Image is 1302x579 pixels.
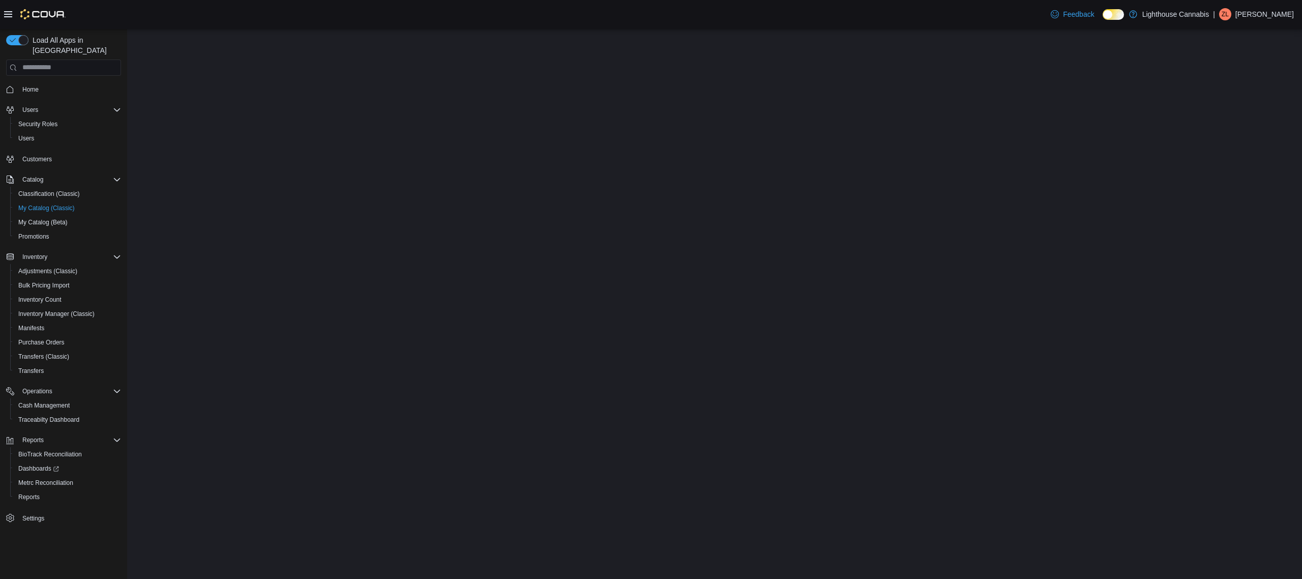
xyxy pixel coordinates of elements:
a: Dashboards [10,461,125,476]
span: My Catalog (Classic) [14,202,121,214]
a: Cash Management [14,399,74,412]
a: My Catalog (Classic) [14,202,79,214]
span: Adjustments (Classic) [18,267,77,275]
span: Inventory [18,251,121,263]
a: Reports [14,491,44,503]
button: Traceabilty Dashboard [10,413,125,427]
button: Manifests [10,321,125,335]
span: My Catalog (Beta) [18,218,68,226]
span: Promotions [18,233,49,241]
button: Users [2,103,125,117]
a: BioTrack Reconciliation [14,448,86,460]
a: Classification (Classic) [14,188,84,200]
a: Manifests [14,322,48,334]
span: Security Roles [18,120,57,128]
p: [PERSON_NAME] [1235,8,1294,20]
span: Transfers [18,367,44,375]
span: Reports [14,491,121,503]
button: Cash Management [10,398,125,413]
span: Adjustments (Classic) [14,265,121,277]
span: Cash Management [18,401,70,410]
button: Operations [2,384,125,398]
a: Inventory Manager (Classic) [14,308,99,320]
button: Settings [2,510,125,525]
button: Transfers [10,364,125,378]
span: Promotions [14,230,121,243]
button: Users [18,104,42,116]
span: Inventory Manager (Classic) [14,308,121,320]
button: Catalog [18,173,47,186]
span: Manifests [14,322,121,334]
input: Dark Mode [1103,9,1124,20]
span: Traceabilty Dashboard [18,416,79,424]
span: Manifests [18,324,44,332]
span: Dashboards [18,465,59,473]
button: Inventory [18,251,51,263]
span: Inventory [22,253,47,261]
span: Settings [18,511,121,524]
span: My Catalog (Beta) [14,216,121,228]
span: Users [22,106,38,114]
span: BioTrack Reconciliation [18,450,82,458]
a: Purchase Orders [14,336,69,349]
a: My Catalog (Beta) [14,216,72,228]
a: Adjustments (Classic) [14,265,81,277]
img: Cova [20,9,66,19]
button: My Catalog (Classic) [10,201,125,215]
div: Zhi Liang [1219,8,1231,20]
span: BioTrack Reconciliation [14,448,121,460]
span: Users [18,134,34,142]
span: Inventory Manager (Classic) [18,310,95,318]
span: Reports [22,436,44,444]
button: Bulk Pricing Import [10,278,125,293]
span: Security Roles [14,118,121,130]
button: Purchase Orders [10,335,125,350]
nav: Complex example [6,78,121,552]
a: Promotions [14,230,53,243]
button: Inventory Count [10,293,125,307]
p: Lighthouse Cannabis [1142,8,1209,20]
span: Operations [22,387,52,395]
span: Transfers (Classic) [14,351,121,363]
a: Bulk Pricing Import [14,279,74,292]
button: Catalog [2,172,125,187]
span: Classification (Classic) [18,190,80,198]
a: Users [14,132,38,144]
span: Home [22,85,39,94]
button: Operations [18,385,56,397]
span: Metrc Reconciliation [14,477,121,489]
button: Adjustments (Classic) [10,264,125,278]
span: Purchase Orders [18,338,65,346]
span: Transfers [14,365,121,377]
span: Catalog [18,173,121,186]
a: Home [18,83,43,96]
a: Transfers (Classic) [14,351,73,363]
span: Reports [18,434,121,446]
span: Metrc Reconciliation [18,479,73,487]
button: Promotions [10,229,125,244]
a: Feedback [1047,4,1098,24]
button: Transfers (Classic) [10,350,125,364]
span: My Catalog (Classic) [18,204,75,212]
span: Bulk Pricing Import [18,281,70,289]
span: Purchase Orders [14,336,121,349]
span: Feedback [1063,9,1094,19]
button: Home [2,82,125,97]
button: Metrc Reconciliation [10,476,125,490]
a: Metrc Reconciliation [14,477,77,489]
span: Classification (Classic) [14,188,121,200]
span: Transfers (Classic) [18,353,69,361]
a: Dashboards [14,462,63,475]
span: Reports [18,493,40,501]
span: Inventory Count [14,294,121,306]
span: Settings [22,514,44,523]
a: Security Roles [14,118,62,130]
button: Reports [18,434,48,446]
a: Transfers [14,365,48,377]
button: Reports [2,433,125,447]
span: Operations [18,385,121,397]
button: Security Roles [10,117,125,131]
button: Classification (Classic) [10,187,125,201]
button: Inventory Manager (Classic) [10,307,125,321]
